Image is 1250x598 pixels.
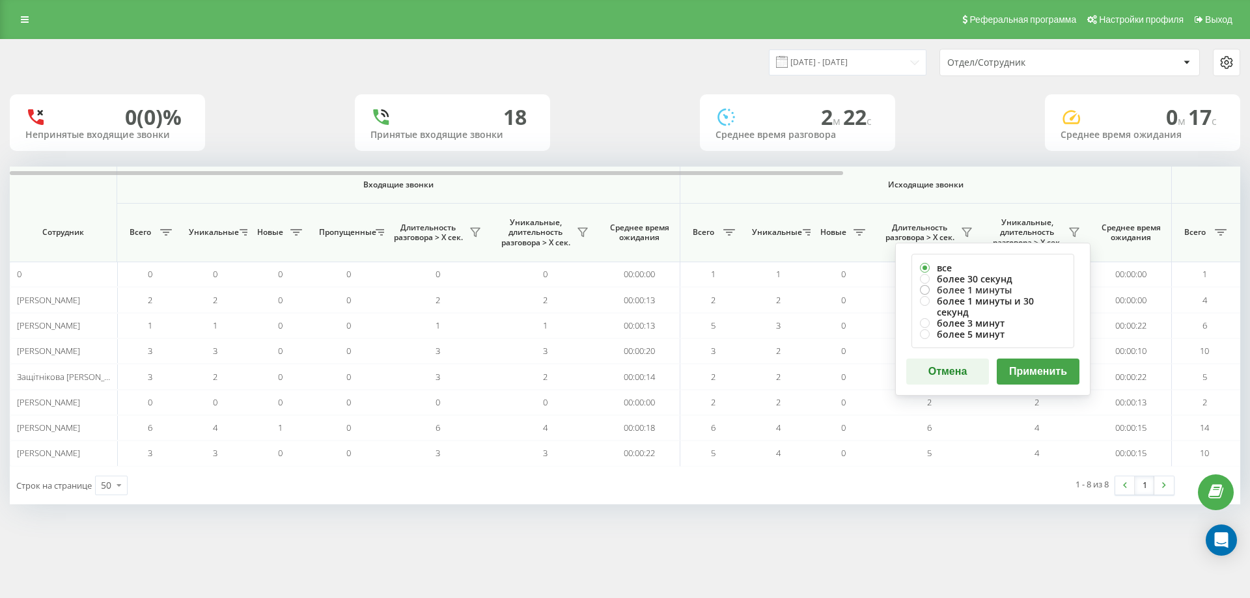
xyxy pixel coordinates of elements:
span: 10 [1200,345,1209,357]
button: Применить [997,359,1079,385]
span: 5 [927,447,932,459]
span: 4 [1202,294,1207,306]
span: 1 [1202,268,1207,280]
span: 0 [346,422,351,433]
span: 10 [1200,447,1209,459]
span: 3 [776,319,781,331]
td: 00:00:15 [1090,441,1172,466]
td: 00:00:20 [599,338,680,364]
span: 0 [278,294,283,306]
span: 3 [543,447,548,459]
span: Уникальные, длительность разговора > Х сек. [498,217,573,248]
span: 2 [711,396,715,408]
span: 0 [278,371,283,383]
span: Уникальные [752,227,799,238]
span: 2 [436,294,440,306]
div: Непринятые входящие звонки [25,129,189,141]
td: 00:00:22 [599,441,680,466]
a: 1 [1135,476,1154,495]
span: 2 [1202,396,1207,408]
span: 0 [278,396,283,408]
span: 2 [821,103,843,131]
span: 0 [17,268,21,280]
span: Сотрудник [21,227,105,238]
td: 00:00:00 [1090,262,1172,287]
span: Реферальная программа [969,14,1076,25]
span: 5 [711,319,715,331]
td: 00:00:00 [599,390,680,415]
span: 0 [213,268,217,280]
td: 00:00:10 [1090,338,1172,364]
span: [PERSON_NAME] [17,345,80,357]
div: 1 - 8 из 8 [1076,478,1109,491]
span: м [1178,114,1188,128]
span: 0 [841,422,846,433]
span: 6 [711,422,715,433]
span: 0 [278,447,283,459]
span: 2 [213,371,217,383]
span: 5 [1202,371,1207,383]
span: 0 [213,396,217,408]
span: 0 [841,345,846,357]
td: 00:00:00 [1090,287,1172,312]
span: Длительность разговора > Х сек. [391,223,465,243]
span: 0 [841,294,846,306]
span: Всего [124,227,156,238]
span: 2 [776,396,781,408]
span: 0 [278,268,283,280]
span: 3 [711,345,715,357]
span: 0 [436,268,440,280]
span: 4 [543,422,548,433]
span: 3 [213,345,217,357]
span: 1 [543,319,548,331]
span: [PERSON_NAME] [17,294,80,306]
span: 22 [843,103,872,131]
span: 3 [148,345,152,357]
span: 2 [213,294,217,306]
label: более 1 минуты и 30 секунд [920,295,1066,318]
span: 0 [148,396,152,408]
span: 0 [841,447,846,459]
span: [PERSON_NAME] [17,319,80,331]
span: 0 [1166,103,1188,131]
div: 18 [503,105,527,129]
td: 00:00:18 [599,415,680,441]
span: 2 [543,294,548,306]
span: 0 [346,371,351,383]
label: все [920,262,1066,273]
span: 0 [278,319,283,331]
label: более 3 минут [920,318,1066,329]
span: 2 [1035,396,1039,408]
span: 1 [711,268,715,280]
span: 3 [543,345,548,357]
div: Среднее время разговора [715,129,880,141]
label: более 1 минуты [920,284,1066,295]
span: Всего [1178,227,1211,238]
span: 14 [1200,422,1209,433]
span: Среднее время ожидания [609,223,670,243]
span: 3 [148,447,152,459]
span: 0 [436,396,440,408]
span: 6 [148,422,152,433]
span: 1 [278,422,283,433]
span: [PERSON_NAME] [17,422,80,433]
span: Всего [687,227,719,238]
span: Строк на странице [16,480,92,491]
span: Входящие звонки [151,180,646,190]
span: 4 [1035,447,1039,459]
td: 00:00:13 [599,313,680,338]
span: 2 [776,294,781,306]
span: Уникальные [189,227,236,238]
label: более 5 минут [920,329,1066,340]
td: 00:00:13 [1090,390,1172,415]
span: 3 [148,371,152,383]
span: 3 [436,371,440,383]
span: 2 [776,345,781,357]
td: 00:00:22 [1090,313,1172,338]
td: 00:00:22 [1090,364,1172,389]
span: Уникальные, длительность разговора > Х сек. [990,217,1064,248]
span: 17 [1188,103,1217,131]
span: 6 [927,422,932,433]
td: 00:00:00 [599,262,680,287]
span: 0 [346,396,351,408]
